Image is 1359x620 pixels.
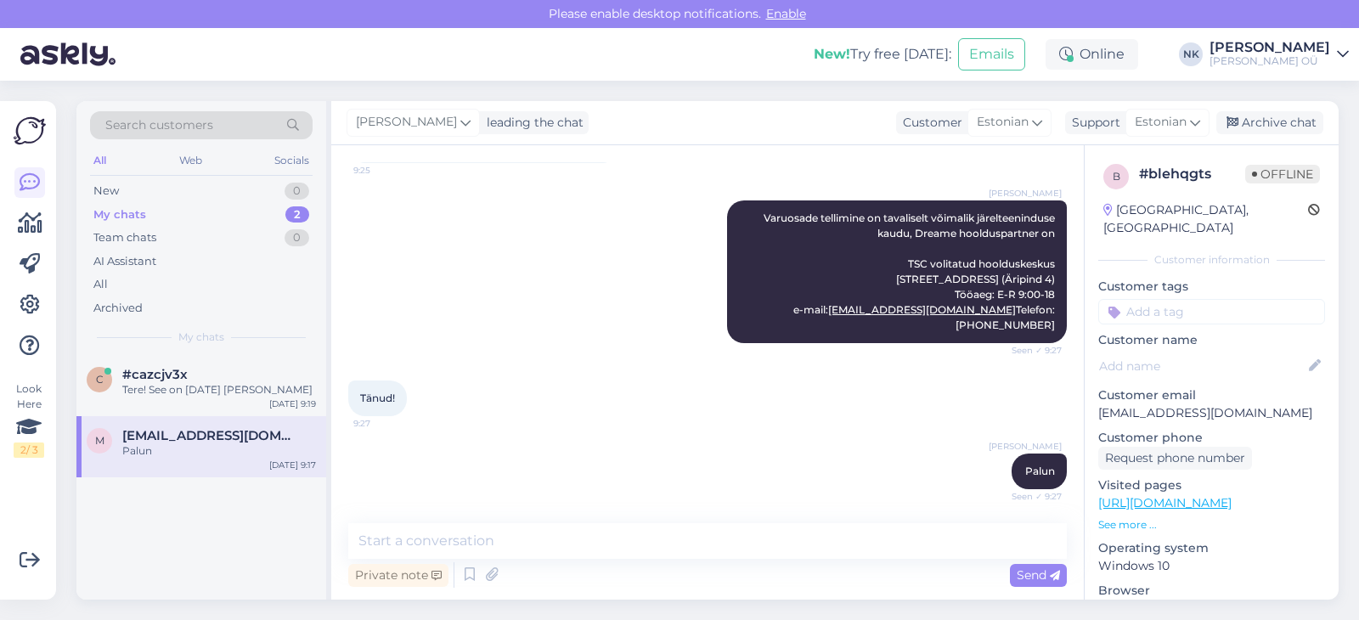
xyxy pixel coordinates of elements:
div: Palun [122,443,316,459]
span: Estonian [977,113,1029,132]
p: Operating system [1098,539,1325,557]
div: Private note [348,564,448,587]
a: [PERSON_NAME][PERSON_NAME] OÜ [1210,41,1349,68]
div: Try free [DATE]: [814,44,951,65]
span: c [96,373,104,386]
span: Offline [1245,165,1320,183]
span: Varuosade tellimine on tavaliselt võimalik järelteeninduse kaudu, Dreame hoolduspartner on TSC vo... [764,211,1057,331]
p: Browser [1098,582,1325,600]
input: Add name [1099,357,1305,375]
div: Customer [896,114,962,132]
div: Request phone number [1098,447,1252,470]
p: Visited pages [1098,476,1325,494]
span: [PERSON_NAME] [356,113,457,132]
p: Customer tags [1098,278,1325,296]
span: Enable [761,6,811,21]
div: 0 [285,229,309,246]
div: Socials [271,149,313,172]
div: Archived [93,300,143,317]
div: Web [176,149,206,172]
div: AI Assistant [93,253,156,270]
p: Customer email [1098,386,1325,404]
div: Archive chat [1216,111,1323,134]
span: Seen ✓ 9:27 [998,490,1062,503]
div: Team chats [93,229,156,246]
div: [DATE] 9:17 [269,459,316,471]
div: [DATE] 9:19 [269,397,316,410]
p: Customer name [1098,331,1325,349]
div: leading the chat [480,114,584,132]
div: [PERSON_NAME] [1210,41,1330,54]
div: All [93,276,108,293]
span: [PERSON_NAME] [989,440,1062,453]
div: [GEOGRAPHIC_DATA], [GEOGRAPHIC_DATA] [1103,201,1308,237]
span: #cazcjv3x [122,367,188,382]
span: 9:27 [353,417,417,430]
p: [EMAIL_ADDRESS][DOMAIN_NAME] [1098,404,1325,422]
span: Estonian [1135,113,1187,132]
p: Customer phone [1098,429,1325,447]
span: 9:25 [353,164,417,177]
span: Send [1017,567,1060,583]
span: Palun [1025,465,1055,477]
p: Windows 10 [1098,557,1325,575]
span: Search customers [105,116,213,134]
div: NK [1179,42,1203,66]
span: Seen ✓ 9:27 [998,344,1062,357]
a: [URL][DOMAIN_NAME] [1098,495,1232,510]
span: m [95,434,104,447]
div: All [90,149,110,172]
b: New! [814,46,850,62]
div: My chats [93,206,146,223]
span: My chats [178,330,224,345]
div: 2 / 3 [14,442,44,458]
div: 0 [285,183,309,200]
div: Online [1046,39,1138,70]
div: Tere! See on [DATE] [PERSON_NAME] [122,382,316,397]
div: New [93,183,119,200]
input: Add a tag [1098,299,1325,324]
span: [PERSON_NAME] [989,187,1062,200]
span: b [1113,170,1120,183]
div: Support [1065,114,1120,132]
div: Customer information [1098,252,1325,268]
a: [EMAIL_ADDRESS][DOMAIN_NAME] [828,303,1016,316]
div: 2 [285,206,309,223]
img: Askly Logo [14,115,46,147]
button: Emails [958,38,1025,70]
p: See more ... [1098,517,1325,533]
div: [PERSON_NAME] OÜ [1210,54,1330,68]
div: # blehqgts [1139,164,1245,184]
span: Tänud! [360,392,395,404]
span: merlemalvis@gmail.com [122,428,299,443]
div: Look Here [14,381,44,458]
